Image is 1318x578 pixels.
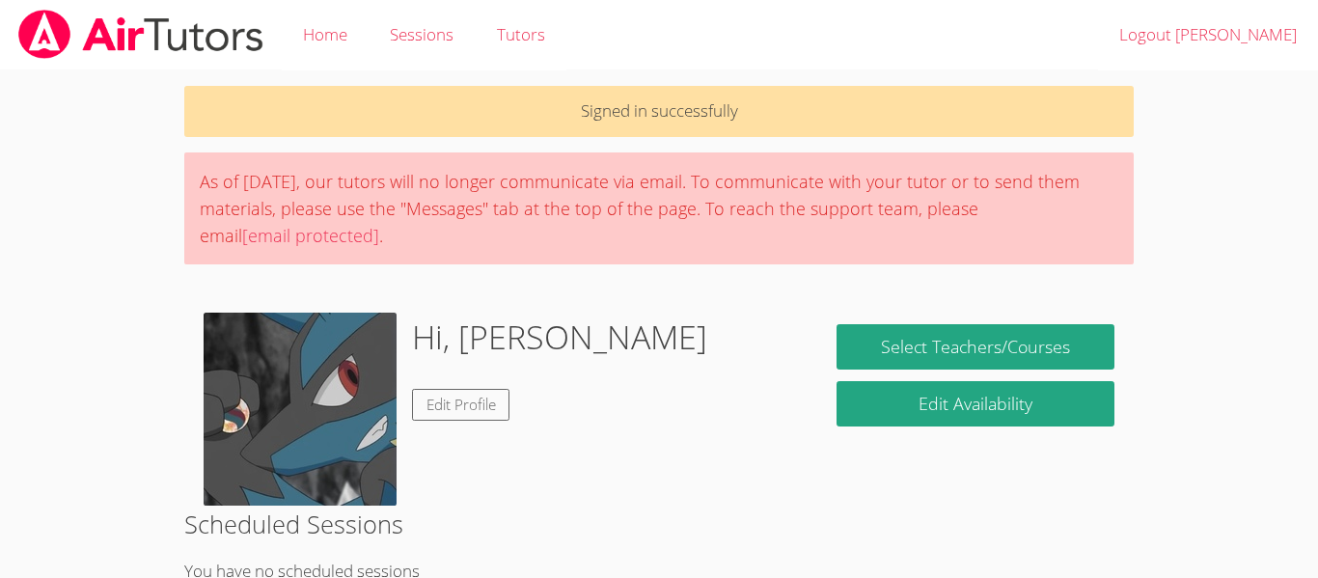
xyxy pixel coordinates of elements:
[16,10,265,59] img: airtutors_banner-c4298cdbf04f3fff15de1276eac7730deb9818008684d7c2e4769d2f7ddbe033.png
[837,324,1114,370] a: Select Teachers/Courses
[184,152,1134,264] div: As of [DATE], our tutors will no longer communicate via email. To communicate with your tutor or ...
[412,389,510,421] a: Edit Profile
[184,86,1134,137] p: Signed in successfully
[204,313,397,506] img: actor-ash-s-lucario-850204_large.jpg
[412,313,707,362] h1: Hi, [PERSON_NAME]
[837,381,1114,427] a: Edit Availability
[242,224,379,247] a: [email protected]
[184,506,1134,542] h2: Scheduled Sessions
